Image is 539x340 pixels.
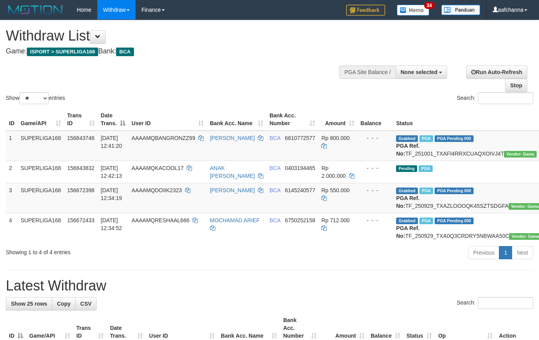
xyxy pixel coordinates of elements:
span: 156843746 [67,135,95,141]
h4: Game: Bank: [6,48,352,55]
img: panduan.png [441,5,480,15]
td: 4 [6,213,18,243]
a: Next [512,246,533,259]
input: Search: [478,297,533,309]
span: BCA [116,48,134,56]
div: - - - [361,134,390,142]
th: ID [6,108,18,131]
span: Copy 6610772577 to clipboard [285,135,315,141]
span: AAAAMQRESHAAL666 [132,217,190,223]
th: Bank Acc. Name: activate to sort column ascending [207,108,266,131]
span: Grabbed [396,188,418,194]
div: - - - [361,164,390,172]
span: ISPORT > SUPERLIGA168 [27,48,98,56]
span: [DATE] 12:34:19 [101,187,122,201]
span: Show 25 rows [11,301,47,307]
span: PGA Pending [435,135,474,142]
span: Marked by aafsoycanthlai [419,135,433,142]
span: Marked by aafsoycanthlai [419,165,432,172]
span: BCA [269,187,280,193]
button: None selected [396,66,447,79]
select: Showentries [19,92,49,104]
td: SUPERLIGA168 [18,183,64,213]
div: Showing 1 to 4 of 4 entries [6,245,219,256]
a: [PERSON_NAME] [210,187,255,193]
span: Rp 712.000 [321,217,349,223]
a: Stop [505,79,527,92]
span: [DATE] 12:41:20 [101,135,122,149]
span: Rp 800.000 [321,135,349,141]
div: - - - [361,186,390,194]
span: Copy 0403194465 to clipboard [285,165,315,171]
span: Grabbed [396,218,418,224]
span: None selected [401,69,438,75]
span: [DATE] 12:42:13 [101,165,122,179]
th: User ID: activate to sort column ascending [129,108,207,131]
th: Bank Acc. Number: activate to sort column ascending [266,108,319,131]
label: Search: [457,92,533,104]
span: PGA Pending [435,218,474,224]
span: BCA [269,135,280,141]
span: AAAAMQBANGRONZZ99 [132,135,195,141]
td: 3 [6,183,18,213]
span: [DATE] 12:34:52 [101,217,122,231]
div: PGA Site Balance / [339,66,395,79]
span: Copy 6145240577 to clipboard [285,187,315,193]
b: PGA Ref. No: [396,195,419,209]
th: Amount: activate to sort column ascending [318,108,357,131]
span: Rp 550.000 [321,187,349,193]
img: Feedback.jpg [346,5,385,16]
th: Balance [358,108,393,131]
img: Button%20Memo.svg [397,5,430,16]
td: 1 [6,131,18,161]
span: 156672398 [67,187,95,193]
span: BCA [269,217,280,223]
span: Marked by aafsoycanthlai [419,188,433,194]
td: SUPERLIGA168 [18,213,64,243]
span: Grabbed [396,135,418,142]
span: Vendor URL: https://trx31.1velocity.biz [504,151,537,158]
a: 1 [499,246,512,259]
a: Show 25 rows [6,297,52,310]
b: PGA Ref. No: [396,143,419,157]
a: [PERSON_NAME] [210,135,255,141]
span: AAAAMQKACOOL17 [132,165,184,171]
a: Copy [52,297,76,310]
label: Show entries [6,92,65,104]
h1: Latest Withdraw [6,278,533,294]
img: MOTION_logo.png [6,4,65,16]
th: Trans ID: activate to sort column ascending [64,108,98,131]
a: Run Auto-Refresh [466,66,527,79]
td: 2 [6,161,18,183]
span: Copy [57,301,70,307]
th: Date Trans.: activate to sort column descending [98,108,129,131]
div: - - - [361,216,390,224]
a: ANAK [PERSON_NAME] [210,165,255,179]
a: Previous [468,246,499,259]
span: Rp 2.000.000 [321,165,345,179]
b: PGA Ref. No: [396,225,419,239]
span: CSV [80,301,92,307]
span: 156672433 [67,217,95,223]
span: Marked by aafsoycanthlai [419,218,433,224]
span: BCA [269,165,280,171]
h1: Withdraw List [6,28,352,44]
span: 34 [424,2,435,9]
span: AAAAMQDOIIK2323 [132,187,182,193]
span: 156843832 [67,165,95,171]
input: Search: [478,92,533,104]
td: SUPERLIGA168 [18,131,64,161]
a: MOCHAMAD ARIEF [210,217,260,223]
label: Search: [457,297,533,309]
span: Pending [396,165,417,172]
span: Copy 6750252158 to clipboard [285,217,315,223]
span: PGA Pending [435,188,474,194]
td: SUPERLIGA168 [18,161,64,183]
th: Game/API: activate to sort column ascending [18,108,64,131]
a: CSV [75,297,97,310]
